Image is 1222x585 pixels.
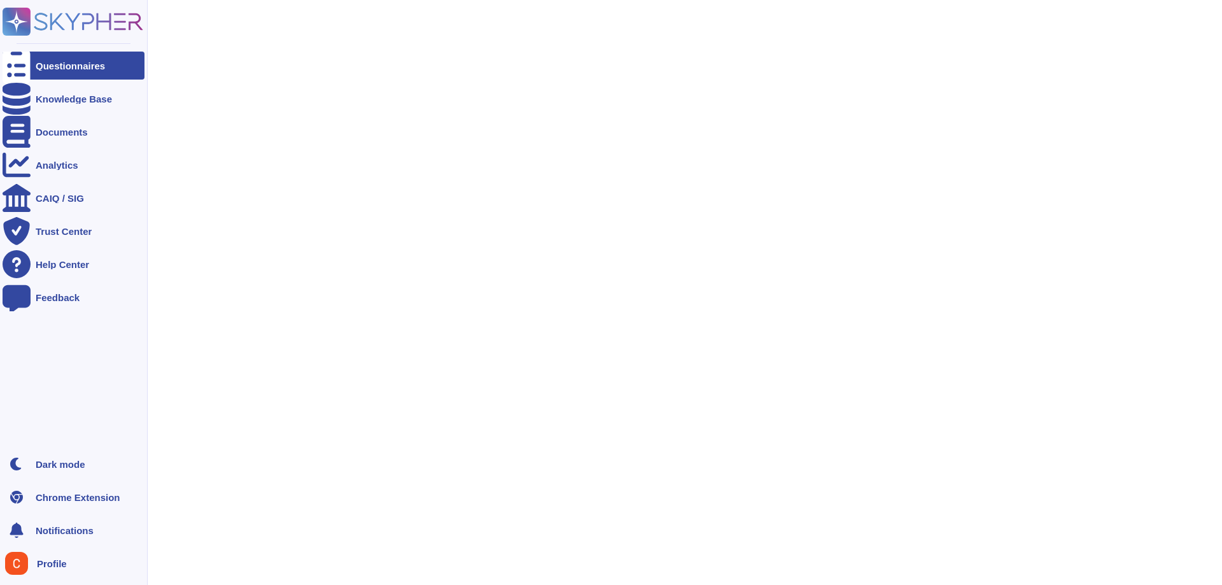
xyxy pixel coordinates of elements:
[3,118,144,146] a: Documents
[36,526,94,535] span: Notifications
[3,250,144,278] a: Help Center
[3,483,144,511] a: Chrome Extension
[36,194,84,203] div: CAIQ / SIG
[3,283,144,311] a: Feedback
[36,493,120,502] div: Chrome Extension
[3,184,144,212] a: CAIQ / SIG
[36,460,85,469] div: Dark mode
[3,217,144,245] a: Trust Center
[5,552,28,575] img: user
[3,52,144,80] a: Questionnaires
[36,61,105,71] div: Questionnaires
[36,260,89,269] div: Help Center
[3,151,144,179] a: Analytics
[36,127,88,137] div: Documents
[3,85,144,113] a: Knowledge Base
[37,559,67,568] span: Profile
[36,160,78,170] div: Analytics
[36,293,80,302] div: Feedback
[36,94,112,104] div: Knowledge Base
[36,227,92,236] div: Trust Center
[3,549,37,577] button: user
